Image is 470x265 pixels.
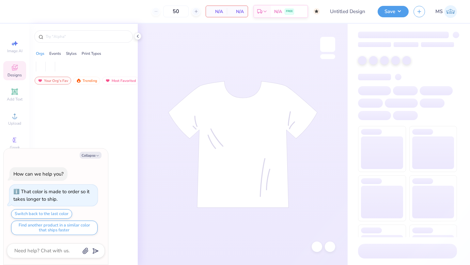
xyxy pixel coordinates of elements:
[325,5,373,18] input: Untitled Design
[11,209,72,219] button: Switch back to the last color
[13,171,64,177] div: How can we help you?
[163,6,189,17] input: – –
[435,8,443,15] span: MS
[38,78,43,83] img: most_fav.gif
[82,51,101,56] div: Print Types
[274,8,282,15] span: N/A
[286,9,293,14] span: FREE
[73,77,100,85] div: Trending
[168,81,318,208] img: tee-skeleton.svg
[66,51,77,56] div: Styles
[49,51,61,56] div: Events
[13,188,89,202] div: That color is made to order so it takes longer to ship.
[102,77,139,85] div: Most Favorited
[36,51,44,56] div: Orgs
[435,5,457,18] a: MS
[45,33,129,40] input: Try "Alpha"
[35,77,71,85] div: Your Org's Fav
[210,8,223,15] span: N/A
[8,72,22,78] span: Designs
[378,6,409,17] button: Save
[8,121,21,126] span: Upload
[105,78,110,83] img: most_fav.gif
[231,8,244,15] span: N/A
[80,152,102,159] button: Collapse
[11,221,98,235] button: Find another product in a similar color that ships faster
[76,78,81,83] img: trending.gif
[444,5,457,18] img: Madeline Sommer
[7,48,23,54] span: Image AI
[7,97,23,102] span: Add Text
[10,145,20,150] span: Greek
